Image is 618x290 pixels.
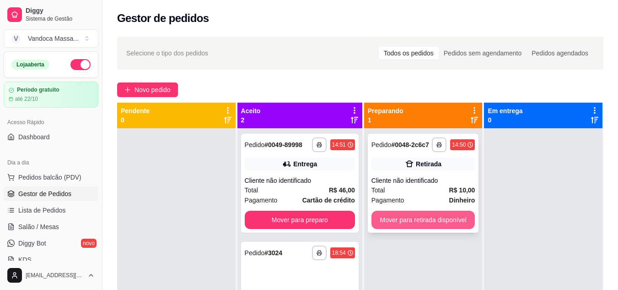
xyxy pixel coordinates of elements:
strong: R$ 10,00 [449,186,475,194]
button: [EMAIL_ADDRESS][DOMAIN_NAME] [4,264,98,286]
strong: # 0048-2c6c7 [391,141,429,148]
div: Acesso Rápido [4,115,98,130]
span: Pedido [245,141,265,148]
a: Dashboard [4,130,98,144]
span: Pedido [245,249,265,257]
div: Loja aberta [11,60,49,70]
button: Mover para retirada disponível [371,211,475,229]
a: Gestor de Pedidos [4,186,98,201]
div: 14:50 [452,141,466,148]
span: Total [371,185,385,195]
p: Preparando [368,106,403,115]
div: 18:54 [332,249,346,257]
span: Diggy Bot [18,239,46,248]
span: Pagamento [245,195,278,205]
div: Cliente não identificado [245,176,355,185]
span: Novo pedido [134,85,171,95]
span: [EMAIL_ADDRESS][DOMAIN_NAME] [26,272,84,279]
span: Lista de Pedidos [18,206,66,215]
div: Dia a dia [4,155,98,170]
p: 0 [121,115,150,125]
strong: # 3024 [264,249,282,257]
span: Dashboard [18,132,50,142]
span: Pedidos balcão (PDV) [18,173,81,182]
strong: R$ 46,00 [329,186,355,194]
div: Pedidos agendados [527,47,593,60]
span: Selecione o tipo dos pedidos [126,48,208,58]
div: Cliente não identificado [371,176,475,185]
button: Novo pedido [117,82,178,97]
strong: Dinheiro [449,197,475,204]
button: Mover para preparo [245,211,355,229]
p: 0 [488,115,522,125]
img: ifood [288,266,311,278]
span: V [11,34,21,43]
strong: Cartão de crédito [302,197,355,204]
span: Salão / Mesas [18,222,59,231]
p: Aceito [241,106,261,115]
a: KDS [4,252,98,267]
span: Pagamento [371,195,404,205]
span: Diggy [26,7,95,15]
p: 2 [241,115,261,125]
a: Lista de Pedidos [4,203,98,218]
div: Vandoca Massa ... [28,34,79,43]
a: Período gratuitoaté 22/10 [4,82,98,108]
span: Gestor de Pedidos [18,189,71,198]
div: Retirada [416,159,441,169]
button: Pedidos balcão (PDV) [4,170,98,185]
p: Pendente [121,106,150,115]
span: Total [245,185,258,195]
h2: Gestor de pedidos [117,11,209,26]
p: 1 [368,115,403,125]
a: Diggy Botnovo [4,236,98,251]
span: plus [124,87,131,93]
a: Salão / Mesas [4,219,98,234]
button: Select a team [4,29,98,48]
span: KDS [18,255,32,264]
strong: # 0049-89998 [264,141,302,148]
a: DiggySistema de Gestão [4,4,98,26]
div: 14:51 [332,141,346,148]
article: até 22/10 [15,95,38,103]
div: Todos os pedidos [379,47,439,60]
div: Pedidos sem agendamento [439,47,527,60]
article: Período gratuito [17,87,59,93]
span: Sistema de Gestão [26,15,95,22]
button: Alterar Status [70,59,91,70]
div: Entrega [293,159,317,169]
p: Em entrega [488,106,522,115]
span: Pedido [371,141,392,148]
